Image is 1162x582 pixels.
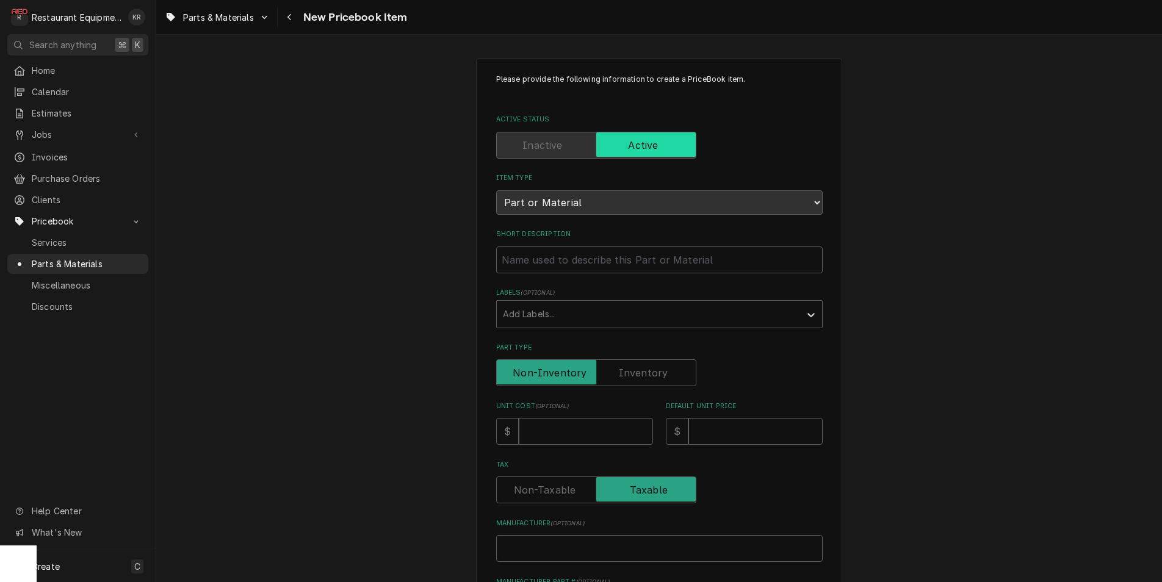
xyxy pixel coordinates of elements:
[535,403,569,409] span: ( optional )
[160,7,275,27] a: Go to Parts & Materials
[496,173,823,183] label: Item Type
[32,279,142,292] span: Miscellaneous
[280,7,300,27] button: Navigate back
[7,232,148,253] a: Services
[666,418,688,445] div: $
[496,173,823,214] div: Item Type
[32,526,141,539] span: What's New
[7,275,148,295] a: Miscellaneous
[496,132,823,159] div: Active
[32,172,142,185] span: Purchase Orders
[496,418,519,445] div: $
[32,561,60,572] span: Create
[32,85,142,98] span: Calendar
[11,9,28,26] div: R
[118,38,126,51] span: ⌘
[7,522,148,542] a: Go to What's New
[183,11,254,24] span: Parts & Materials
[496,401,653,411] label: Unit Cost
[32,257,142,270] span: Parts & Materials
[666,401,823,445] div: Default Unit Price
[32,193,142,206] span: Clients
[300,9,408,26] span: New Pricebook Item
[7,34,148,56] button: Search anything⌘K
[7,124,148,145] a: Go to Jobs
[496,460,823,503] div: Tax
[496,401,653,445] div: Unit Cost
[32,215,124,228] span: Pricebook
[496,115,823,124] label: Active Status
[32,151,142,163] span: Invoices
[7,82,148,102] a: Calendar
[496,343,823,353] label: Part Type
[7,254,148,274] a: Parts & Materials
[496,115,823,158] div: Active Status
[134,560,140,573] span: C
[496,343,823,386] div: Part Type
[496,519,823,528] label: Manufacturer
[496,288,823,328] div: Labels
[32,300,142,313] span: Discounts
[135,38,140,51] span: K
[521,289,555,296] span: ( optional )
[29,38,96,51] span: Search anything
[11,9,28,26] div: Restaurant Equipment Diagnostics's Avatar
[7,60,148,81] a: Home
[32,505,141,517] span: Help Center
[32,236,142,249] span: Services
[128,9,145,26] div: KR
[7,211,148,231] a: Go to Pricebook
[496,229,823,239] label: Short Description
[496,519,823,562] div: Manufacturer
[7,103,148,123] a: Estimates
[7,190,148,210] a: Clients
[496,229,823,273] div: Short Description
[32,11,121,24] div: Restaurant Equipment Diagnostics
[32,107,142,120] span: Estimates
[7,296,148,317] a: Discounts
[496,246,823,273] input: Name used to describe this Part or Material
[496,460,823,470] label: Tax
[7,147,148,167] a: Invoices
[32,128,124,141] span: Jobs
[7,168,148,189] a: Purchase Orders
[666,401,823,411] label: Default Unit Price
[7,501,148,521] a: Go to Help Center
[496,288,823,298] label: Labels
[128,9,145,26] div: Kelli Robinette's Avatar
[496,74,823,96] p: Please provide the following information to create a PriceBook item.
[550,520,585,526] span: ( optional )
[32,64,142,77] span: Home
